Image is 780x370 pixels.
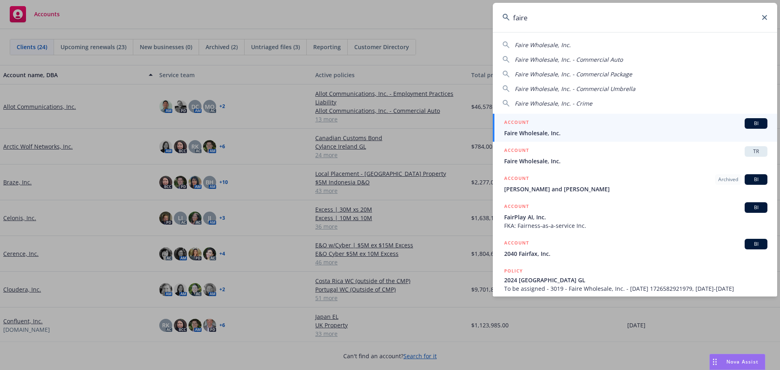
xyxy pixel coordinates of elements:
[515,100,592,107] span: Faire Wholesale, Inc. - Crime
[504,213,767,221] span: FairPlay AI, Inc.
[504,267,523,275] h5: POLICY
[493,170,777,198] a: ACCOUNTArchivedBI[PERSON_NAME] and [PERSON_NAME]
[493,198,777,234] a: ACCOUNTBIFairPlay AI, Inc.FKA: Fairness-as-a-service Inc.
[515,41,571,49] span: Faire Wholesale, Inc.
[493,114,777,142] a: ACCOUNTBIFaire Wholesale, Inc.
[748,148,764,155] span: TR
[748,240,764,248] span: BI
[504,129,767,137] span: Faire Wholesale, Inc.
[748,176,764,183] span: BI
[748,120,764,127] span: BI
[504,174,529,184] h5: ACCOUNT
[504,249,767,258] span: 2040 Fairfax, Inc.
[709,354,765,370] button: Nova Assist
[515,70,632,78] span: Faire Wholesale, Inc. - Commercial Package
[726,358,758,365] span: Nova Assist
[748,204,764,211] span: BI
[710,354,720,370] div: Drag to move
[493,142,777,170] a: ACCOUNTTRFaire Wholesale, Inc.
[493,262,777,297] a: POLICY2024 [GEOGRAPHIC_DATA] GLTo be assigned - 3019 - Faire Wholesale, Inc. - [DATE] 17265829219...
[493,234,777,262] a: ACCOUNTBI2040 Fairfax, Inc.
[504,185,767,193] span: [PERSON_NAME] and [PERSON_NAME]
[504,157,767,165] span: Faire Wholesale, Inc.
[718,176,738,183] span: Archived
[493,3,777,32] input: Search...
[504,146,529,156] h5: ACCOUNT
[504,221,767,230] span: FKA: Fairness-as-a-service Inc.
[515,85,635,93] span: Faire Wholesale, Inc. - Commercial Umbrella
[504,118,529,128] h5: ACCOUNT
[504,202,529,212] h5: ACCOUNT
[504,284,767,293] span: To be assigned - 3019 - Faire Wholesale, Inc. - [DATE] 1726582921979, [DATE]-[DATE]
[504,276,767,284] span: 2024 [GEOGRAPHIC_DATA] GL
[504,239,529,249] h5: ACCOUNT
[515,56,623,63] span: Faire Wholesale, Inc. - Commercial Auto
